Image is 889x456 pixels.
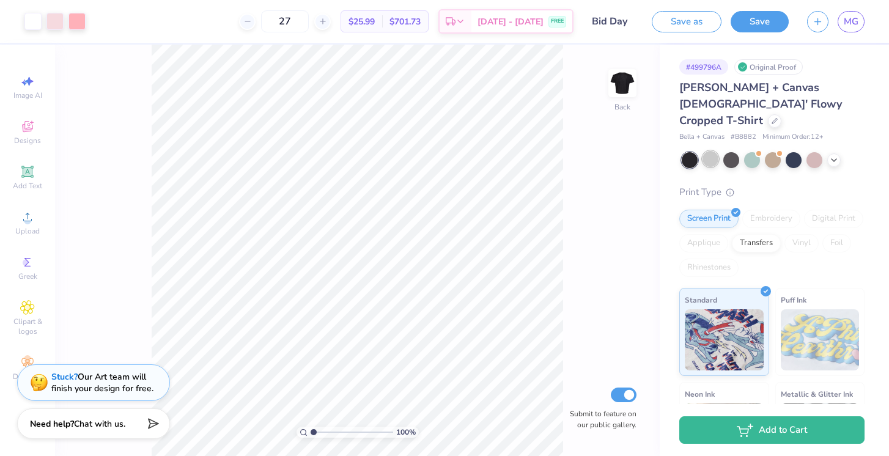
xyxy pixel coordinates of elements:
span: Designs [14,136,41,145]
span: Puff Ink [781,293,806,306]
span: FREE [551,17,564,26]
span: Add Text [13,181,42,191]
span: [DATE] - [DATE] [478,15,544,28]
div: Original Proof [734,59,803,75]
strong: Stuck? [51,371,78,383]
strong: Need help? [30,418,74,430]
span: Chat with us. [74,418,125,430]
div: Transfers [732,234,781,252]
span: Greek [18,271,37,281]
span: $701.73 [389,15,421,28]
span: Image AI [13,90,42,100]
input: Untitled Design [583,9,643,34]
div: Rhinestones [679,259,739,277]
div: Vinyl [784,234,819,252]
span: Standard [685,293,717,306]
div: Print Type [679,185,865,199]
span: # B8882 [731,132,756,142]
div: Applique [679,234,728,252]
span: Neon Ink [685,388,715,400]
div: Foil [822,234,851,252]
span: MG [844,15,858,29]
div: Screen Print [679,210,739,228]
span: Decorate [13,372,42,381]
div: Our Art team will finish your design for free. [51,371,153,394]
img: Puff Ink [781,309,860,370]
img: Back [610,71,635,95]
div: Embroidery [742,210,800,228]
button: Save [731,11,789,32]
span: [PERSON_NAME] + Canvas [DEMOGRAPHIC_DATA]' Flowy Cropped T-Shirt [679,80,842,128]
span: Bella + Canvas [679,132,725,142]
span: Minimum Order: 12 + [762,132,824,142]
input: – – [261,10,309,32]
div: Back [614,101,630,112]
div: Digital Print [804,210,863,228]
span: Metallic & Glitter Ink [781,388,853,400]
div: # 499796A [679,59,728,75]
button: Add to Cart [679,416,865,444]
span: Clipart & logos [6,317,49,336]
span: $25.99 [349,15,375,28]
a: MG [838,11,865,32]
span: 100 % [396,427,416,438]
label: Submit to feature on our public gallery. [563,408,636,430]
img: Standard [685,309,764,370]
button: Save as [652,11,721,32]
span: Upload [15,226,40,236]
